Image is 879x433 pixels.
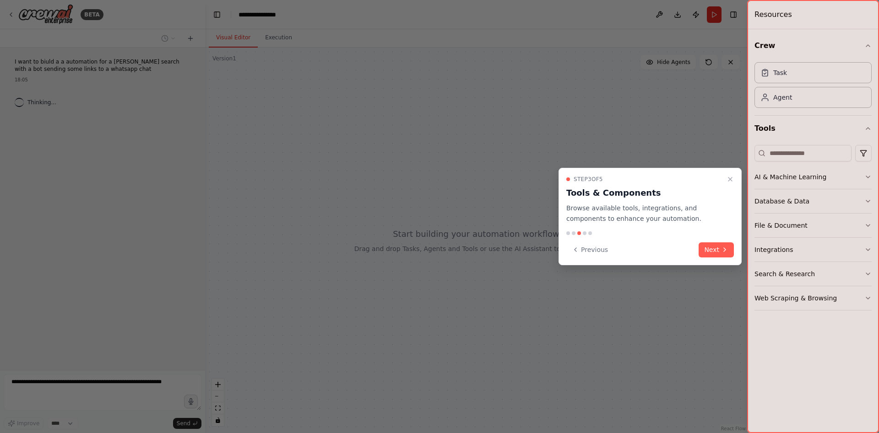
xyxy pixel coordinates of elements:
[211,8,223,21] button: Hide left sidebar
[574,176,603,183] span: Step 3 of 5
[725,174,736,185] button: Close walkthrough
[699,242,734,257] button: Next
[566,187,723,199] h3: Tools & Components
[566,242,613,257] button: Previous
[566,203,723,224] p: Browse available tools, integrations, and components to enhance your automation.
